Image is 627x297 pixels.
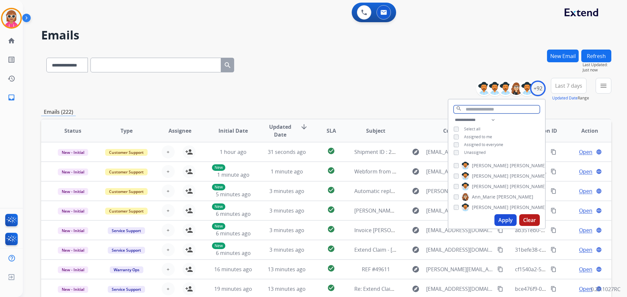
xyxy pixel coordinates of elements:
mat-icon: check_circle [327,264,335,272]
span: [EMAIL_ADDRESS][DOMAIN_NAME] [426,168,493,175]
mat-icon: search [224,61,232,69]
mat-icon: language [596,208,602,214]
mat-icon: explore [412,285,420,293]
th: Action [558,119,611,142]
span: bce476f9-0779-4447-a7ce-e80b76e04498 [515,285,614,292]
mat-icon: history [8,75,15,82]
span: + [167,187,169,195]
span: Just now [583,67,611,73]
span: Open [579,148,592,156]
mat-icon: explore [412,207,420,215]
mat-icon: check_circle [327,284,335,292]
span: 5 minutes ago [216,191,251,198]
span: 16 minutes ago [214,266,252,273]
span: Customer Support [105,208,148,215]
span: 3 minutes ago [269,227,304,234]
button: New Email [547,50,579,62]
span: + [167,168,169,175]
mat-icon: content_copy [497,286,503,292]
span: Extend Claim - [PERSON_NAME] - Claim ID: 85dffcad-d4ef-4210-a713-b9114a65a733 [354,246,556,253]
mat-icon: content_copy [551,149,556,155]
h2: Emails [41,29,611,42]
mat-icon: explore [412,226,420,234]
button: Clear [519,214,540,226]
p: New [212,243,225,249]
mat-icon: check_circle [327,206,335,214]
span: Last 7 days [555,84,582,87]
span: Last Updated: [583,62,611,67]
mat-icon: content_copy [551,286,556,292]
span: New - Initial [58,169,88,175]
button: + [162,165,175,178]
p: 0.20.1027RC [591,285,620,293]
mat-icon: person_add [185,246,193,254]
p: New [212,164,225,171]
span: Open [579,207,592,215]
button: + [162,204,175,217]
button: Updated Date [552,96,578,101]
mat-icon: explore [412,148,420,156]
mat-icon: menu [600,82,607,90]
mat-icon: content_copy [551,227,556,233]
p: Emails (222) [41,108,76,116]
span: New - Initial [58,286,88,293]
mat-icon: explore [412,168,420,175]
mat-icon: check_circle [327,245,335,253]
span: Assignee [169,127,191,135]
mat-icon: person_add [185,226,193,234]
button: + [162,145,175,158]
span: [EMAIL_ADDRESS][DOMAIN_NAME] [426,226,493,234]
mat-icon: arrow_downward [300,123,308,131]
span: Open [579,246,592,254]
span: [EMAIL_ADDRESS][DOMAIN_NAME] [426,285,493,293]
mat-icon: content_copy [497,227,503,233]
span: Service Support [108,286,145,293]
span: 31 seconds ago [268,148,306,156]
span: 13 minutes ago [268,285,306,292]
mat-icon: person_add [185,187,193,195]
span: REF #49611 [362,266,390,273]
mat-icon: explore [412,187,420,195]
span: Type [121,127,133,135]
span: Ann_Marie [472,194,495,200]
p: New [212,203,225,210]
span: [PERSON_NAME][EMAIL_ADDRESS][DOMAIN_NAME] [426,265,493,273]
span: 3 minutes ago [269,187,304,195]
span: Warranty Ops [110,266,143,273]
span: 3 minutes ago [269,246,304,253]
span: Service Support [108,227,145,234]
span: [PERSON_NAME] claims waiting to claim all the items [354,207,483,214]
span: [PERSON_NAME] [472,183,508,190]
span: 1 minute ago [271,168,303,175]
span: Customer Support [105,169,148,175]
span: Open [579,265,592,273]
span: [EMAIL_ADDRESS][DOMAIN_NAME] [426,207,493,215]
span: Range [552,95,589,101]
span: 19 minutes ago [214,285,252,292]
mat-icon: home [8,37,15,45]
span: [PERSON_NAME] [472,173,508,179]
span: New - Initial [58,149,88,156]
mat-icon: person_add [185,168,193,175]
span: Unassigned [464,150,486,155]
button: + [162,185,175,198]
span: Initial Date [218,127,248,135]
span: Open [579,285,592,293]
mat-icon: language [596,227,602,233]
span: [PERSON_NAME] [497,194,533,200]
span: Updated Date [265,123,295,139]
span: SLA [327,127,336,135]
div: +92 [530,81,546,96]
span: + [167,246,169,254]
span: 6 minutes ago [216,230,251,237]
span: ab351eb0-014c-422b-b058-70edf490520f [515,227,614,234]
button: Apply [494,214,517,226]
button: + [162,243,175,256]
span: Open [579,226,592,234]
span: + [167,207,169,215]
span: [PERSON_NAME] [472,204,508,211]
button: + [162,282,175,295]
button: Refresh [581,50,611,62]
span: [PERSON_NAME] [510,162,546,169]
mat-icon: explore [412,246,420,254]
